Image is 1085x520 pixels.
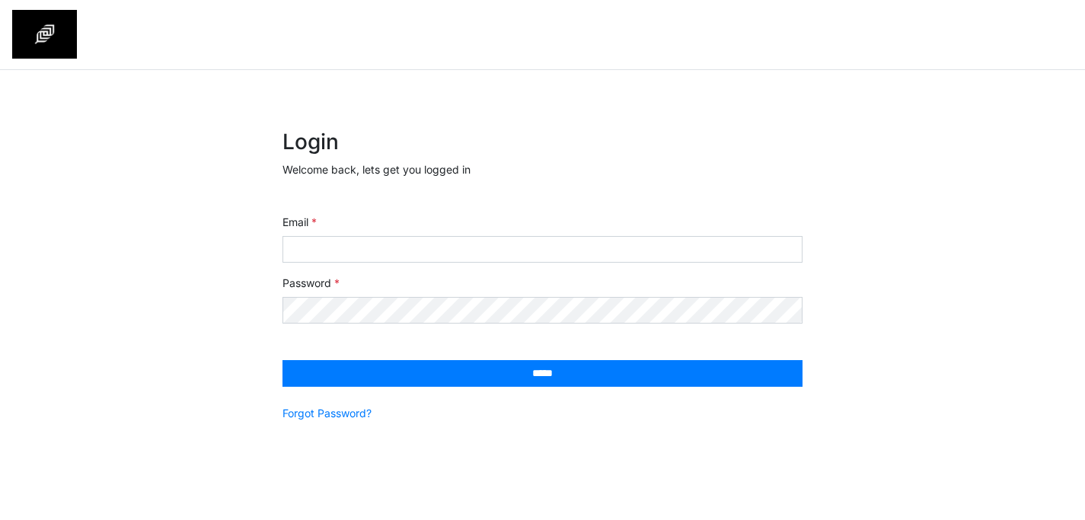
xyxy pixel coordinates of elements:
label: Email [282,214,317,230]
img: spp logo [12,10,77,59]
p: Welcome back, lets get you logged in [282,161,803,177]
label: Password [282,275,340,291]
a: Forgot Password? [282,405,372,421]
h2: Login [282,129,803,155]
